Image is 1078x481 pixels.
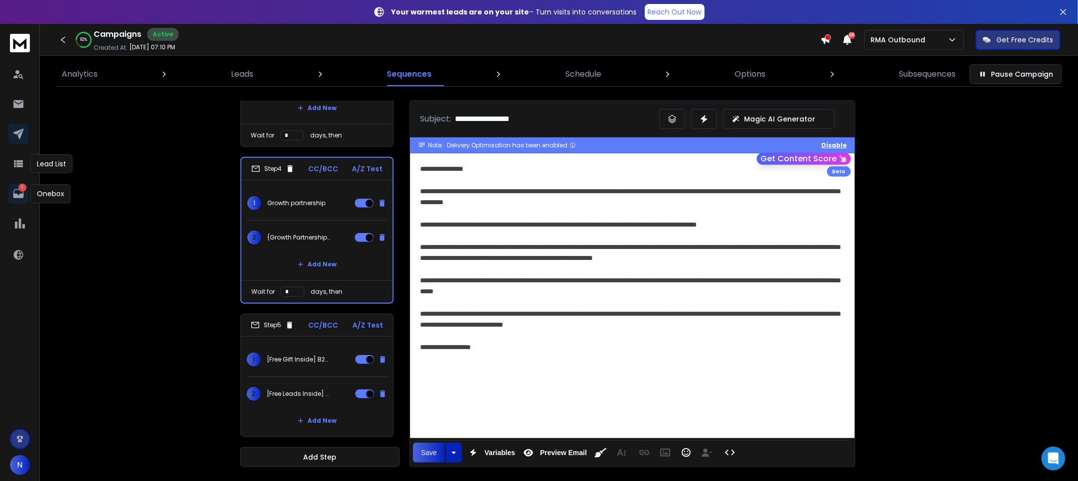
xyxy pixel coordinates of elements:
[56,62,104,86] a: Analytics
[290,254,344,274] button: Add New
[225,62,259,86] a: Leads
[18,184,26,192] p: 1
[849,32,856,39] span: 50
[648,7,702,17] p: Reach Out Now
[447,141,576,149] div: Delivery Optimisation has been enabled
[721,443,740,463] button: Code View
[612,443,631,463] button: More Text
[352,320,383,330] p: A/Z Test
[893,62,962,86] a: Subsequences
[976,30,1061,50] button: Get Free Credits
[80,37,87,43] p: 82 %
[267,199,325,207] p: Growth partnership
[240,157,394,304] li: Step4CC/BCCA/Z Test1Growth partnership2{Growth Partnership|Growth Partnership Idea <> {{firstName...
[129,43,175,51] p: [DATE] 07:10 PM
[420,113,451,125] p: Subject:
[147,28,179,41] div: Active
[391,7,529,17] strong: Your warmest leads are on your site
[538,449,589,457] span: Preview Email
[10,455,30,475] button: N
[745,114,816,124] p: Magic AI Generator
[381,62,438,86] a: Sequences
[591,443,610,463] button: Clean HTML
[267,356,330,363] p: [Free Gift Inside] B2B Lead Gen Masterclass plus 500 Verified Prospect
[267,390,330,398] p: [Free Leads Inside] B2B Lead Gen Masterclass plus 500 Verified Prospect
[30,184,71,203] div: Onebox
[559,62,607,86] a: Schedule
[483,449,518,457] span: Variables
[309,164,338,174] p: CC/BCC
[519,443,589,463] button: Preview Email
[677,443,696,463] button: Emoticons
[94,28,141,40] h1: Campaigns
[997,35,1054,45] p: Get Free Credits
[645,4,705,20] a: Reach Out Now
[729,62,772,86] a: Options
[827,166,851,177] div: Beta
[8,184,28,204] a: 1
[290,98,344,118] button: Add New
[735,68,766,80] p: Options
[247,353,261,366] span: 1
[387,68,432,80] p: Sequences
[251,288,275,296] p: Wait for
[247,196,261,210] span: 1
[247,231,261,244] span: 2
[62,68,98,80] p: Analytics
[94,44,127,52] p: Created At:
[240,314,394,437] li: Step5CC/BCCA/Z Test1[Free Gift Inside] B2B Lead Gen Masterclass plus 500 Verified Prospect2[Free ...
[428,141,443,149] span: Note:
[464,443,518,463] button: Variables
[656,443,675,463] button: Insert Image (Ctrl+P)
[240,447,400,467] button: Add Step
[871,35,930,45] p: RMA Outbound
[311,288,342,296] p: days, then
[822,141,847,149] button: Disable
[30,154,73,173] div: Lead List
[10,34,30,52] img: logo
[391,7,637,17] p: – Turn visits into conversations
[565,68,601,80] p: Schedule
[310,131,342,139] p: days, then
[757,153,851,165] button: Get Content Score
[723,109,835,129] button: Magic AI Generator
[290,411,344,431] button: Add New
[267,234,331,241] p: {Growth Partnership|Growth Partnership Idea <> {{firstName}} + outbound}
[413,443,445,463] button: Save
[231,68,253,80] p: Leads
[698,443,717,463] button: Insert Unsubscribe Link
[899,68,956,80] p: Subsequences
[251,321,294,330] div: Step 5
[251,164,295,173] div: Step 4
[352,164,383,174] p: A/Z Test
[1042,447,1066,471] div: Open Intercom Messenger
[247,387,261,401] span: 2
[309,320,338,330] p: CC/BCC
[635,443,654,463] button: Insert Link (Ctrl+K)
[970,64,1062,84] button: Pause Campaign
[251,131,274,139] p: Wait for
